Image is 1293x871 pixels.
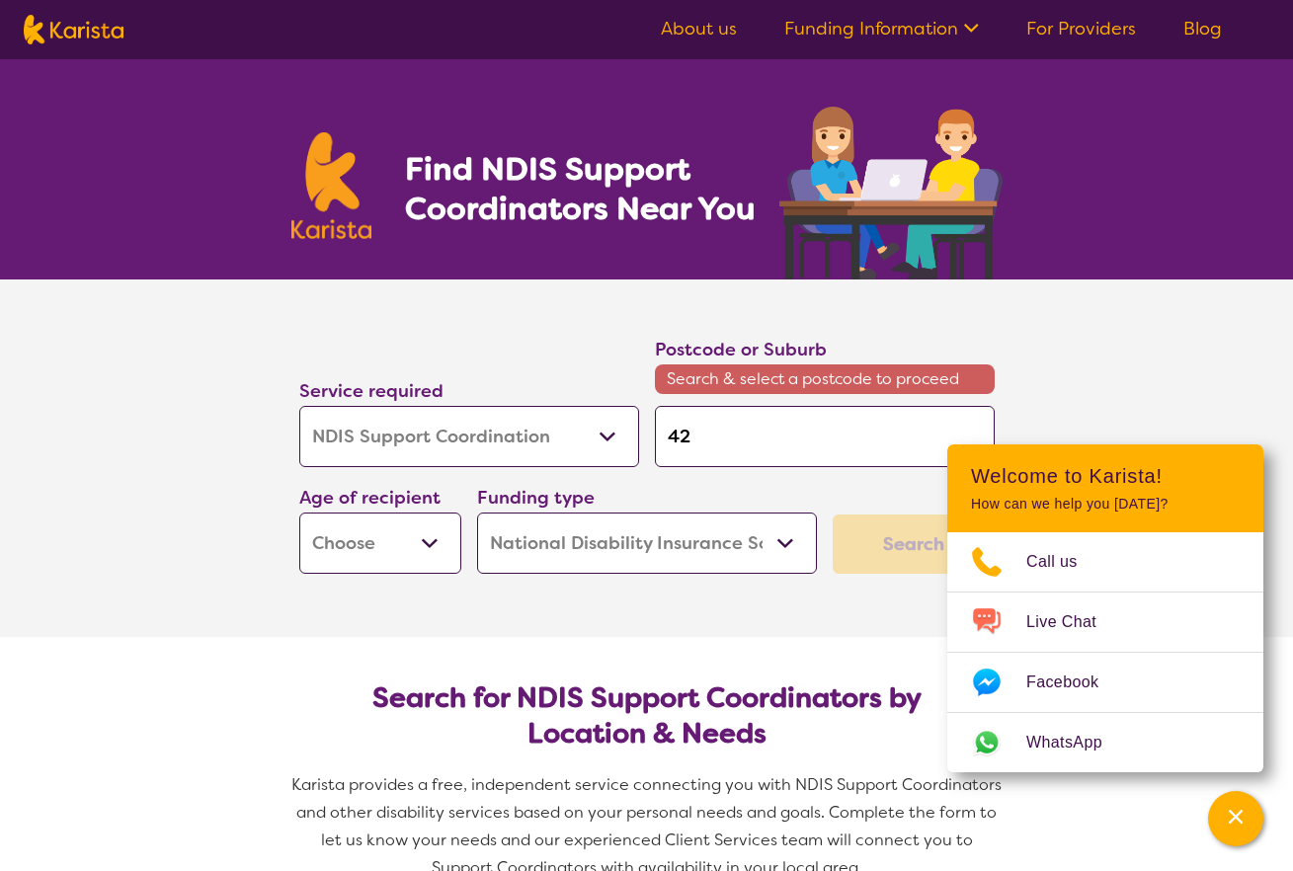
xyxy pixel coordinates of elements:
[1026,728,1126,757] span: WhatsApp
[315,680,979,752] h2: Search for NDIS Support Coordinators by Location & Needs
[1026,668,1122,697] span: Facebook
[1208,791,1263,846] button: Channel Menu
[405,149,770,228] h1: Find NDIS Support Coordinators Near You
[299,486,441,510] label: Age of recipient
[947,713,1263,772] a: Web link opens in a new tab.
[971,496,1240,513] p: How can we help you [DATE]?
[779,107,1003,279] img: support-coordination
[655,338,827,361] label: Postcode or Suburb
[655,364,995,394] span: Search & select a postcode to proceed
[655,406,995,467] input: Type
[1026,607,1120,637] span: Live Chat
[947,532,1263,772] ul: Choose channel
[1183,17,1222,40] a: Blog
[971,464,1240,488] h2: Welcome to Karista!
[291,132,372,239] img: Karista logo
[947,444,1263,772] div: Channel Menu
[784,17,979,40] a: Funding Information
[299,379,444,403] label: Service required
[661,17,737,40] a: About us
[1026,17,1136,40] a: For Providers
[24,15,123,44] img: Karista logo
[1026,547,1101,577] span: Call us
[477,486,595,510] label: Funding type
